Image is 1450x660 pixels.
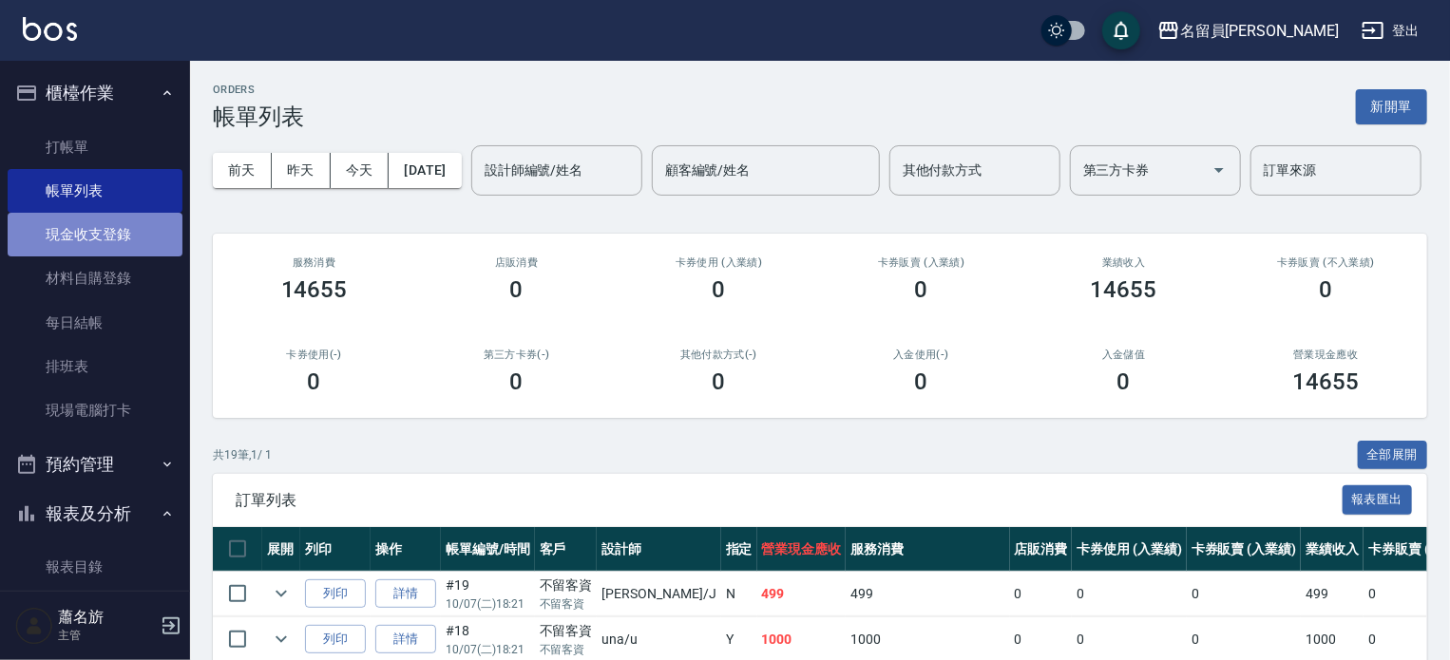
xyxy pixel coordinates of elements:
button: [DATE] [389,153,461,188]
button: Open [1204,155,1234,185]
p: 不留客資 [540,595,593,613]
h2: 其他付款方式(-) [640,349,797,361]
h3: 0 [915,276,928,303]
h3: 14655 [1293,368,1360,395]
p: 共 19 筆, 1 / 1 [213,446,272,463]
p: 10/07 (二) 18:21 [446,641,530,658]
h3: 0 [1320,276,1333,303]
td: 499 [846,572,1009,616]
h3: 帳單列表 [213,104,304,130]
h3: 0 [510,368,524,395]
a: 材料自購登錄 [8,256,182,300]
a: 打帳單 [8,125,182,169]
a: 現場電腦打卡 [8,388,182,432]
th: 卡券販賣 (入業績) [1187,527,1302,572]
td: [PERSON_NAME] /J [597,572,720,616]
th: 操作 [371,527,441,572]
a: 詳情 [375,579,436,609]
td: 0 [1187,572,1302,616]
th: 卡券使用 (入業績) [1072,527,1187,572]
h2: 業績收入 [1045,256,1202,269]
h2: 入金儲值 [1045,349,1202,361]
a: 新開單 [1356,97,1427,115]
h3: 0 [1117,368,1131,395]
h2: 卡券販賣 (入業績) [843,256,1000,269]
th: 服務消費 [846,527,1009,572]
img: Logo [23,17,77,41]
img: Person [15,607,53,645]
button: 預約管理 [8,440,182,489]
h3: 0 [915,368,928,395]
div: 名留員[PERSON_NAME] [1180,19,1339,43]
button: expand row [267,625,296,653]
h2: 卡券使用(-) [236,349,392,361]
div: 不留客資 [540,621,593,641]
a: 報表匯出 [1343,490,1413,508]
button: 列印 [305,579,366,609]
th: 店販消費 [1010,527,1073,572]
a: 詳情 [375,625,436,654]
button: 前天 [213,153,272,188]
a: 每日結帳 [8,301,182,345]
div: 不留客資 [540,575,593,595]
h2: 店販消費 [438,256,595,269]
h2: 卡券販賣 (不入業績) [1248,256,1404,269]
th: 業績收入 [1301,527,1364,572]
td: 499 [1301,572,1364,616]
td: 499 [757,572,847,616]
a: 排班表 [8,345,182,388]
button: 新開單 [1356,89,1427,124]
td: 0 [1010,572,1073,616]
p: 主管 [58,627,155,644]
h5: 蕭名旂 [58,608,155,627]
h3: 0 [308,368,321,395]
th: 列印 [300,527,371,572]
h2: 營業現金應收 [1248,349,1404,361]
a: 報表目錄 [8,545,182,589]
a: 帳單列表 [8,169,182,213]
h2: ORDERS [213,84,304,96]
button: save [1102,11,1140,49]
button: 櫃檯作業 [8,68,182,118]
button: 登出 [1354,13,1427,48]
th: 設計師 [597,527,720,572]
th: 展開 [262,527,300,572]
h2: 卡券使用 (入業績) [640,256,797,269]
h3: 服務消費 [236,256,392,269]
h3: 14655 [1091,276,1157,303]
button: 昨天 [272,153,331,188]
button: 今天 [331,153,390,188]
h2: 第三方卡券(-) [438,349,595,361]
button: expand row [267,579,296,608]
th: 帳單編號/時間 [441,527,535,572]
th: 營業現金應收 [757,527,847,572]
td: 0 [1072,572,1187,616]
button: 全部展開 [1358,441,1428,470]
h3: 0 [713,368,726,395]
th: 指定 [721,527,757,572]
td: N [721,572,757,616]
td: #19 [441,572,535,616]
h3: 14655 [281,276,348,303]
button: 報表匯出 [1343,485,1413,515]
span: 訂單列表 [236,491,1343,510]
p: 不留客資 [540,641,593,658]
a: 店家日報表 [8,590,182,633]
p: 10/07 (二) 18:21 [446,595,530,613]
button: 列印 [305,625,366,654]
h2: 入金使用(-) [843,349,1000,361]
button: 報表及分析 [8,489,182,538]
a: 現金收支登錄 [8,213,182,256]
button: 名留員[PERSON_NAME] [1150,11,1346,50]
h3: 0 [713,276,726,303]
h3: 0 [510,276,524,303]
th: 客戶 [535,527,598,572]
